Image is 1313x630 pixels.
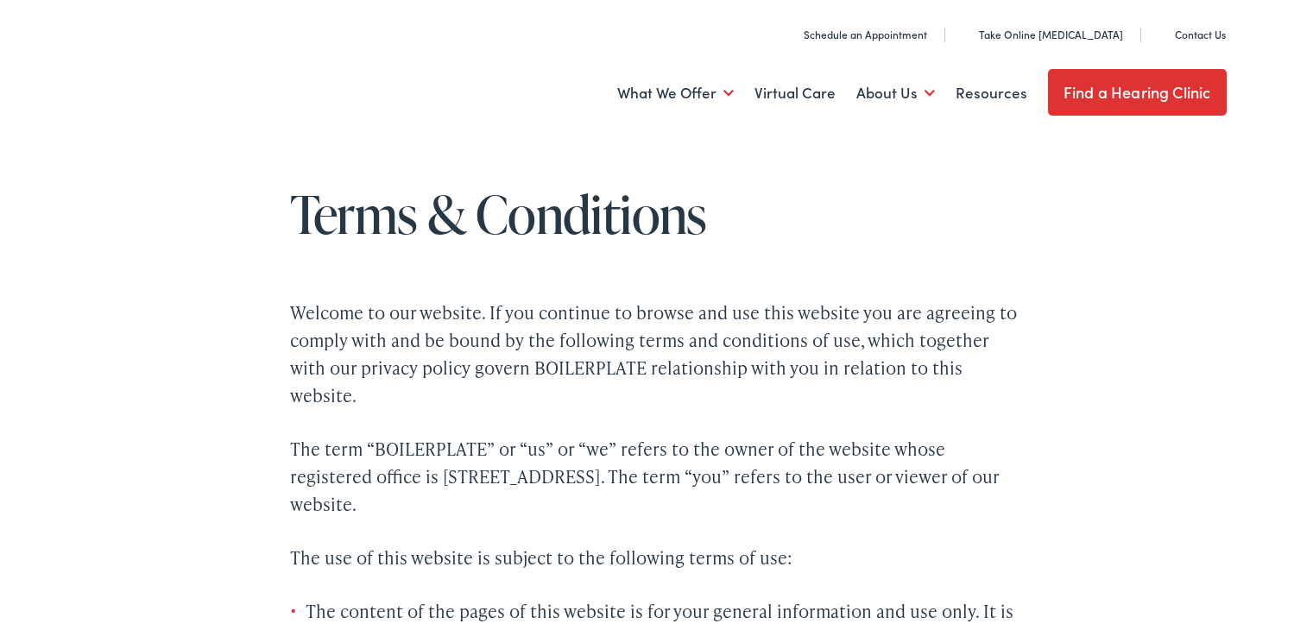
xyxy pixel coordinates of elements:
a: Take Online [MEDICAL_DATA] [960,27,1123,41]
a: Resources [956,61,1027,125]
p: The term “BOILERPLATE” or “us” or “we” refers to the owner of the website whose registered office... [290,435,1024,518]
img: utility icon [785,26,797,43]
img: utility icon [1156,26,1168,43]
a: Find a Hearing Clinic [1048,69,1227,116]
a: Contact Us [1156,27,1226,41]
a: Schedule an Appointment [785,27,927,41]
img: utility icon [960,26,972,43]
p: Welcome to our website. If you continue to browse and use this website you are agreeing to comply... [290,299,1024,409]
h1: Terms & Conditions [290,186,1024,243]
a: About Us [856,61,935,125]
a: What We Offer [617,61,734,125]
p: The use of this website is subject to the following terms of use: [290,544,1024,571]
a: Virtual Care [754,61,836,125]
